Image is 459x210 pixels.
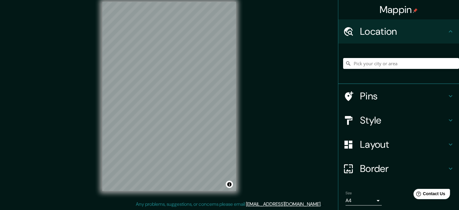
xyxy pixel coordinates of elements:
h4: Pins [360,90,447,102]
button: Toggle attribution [226,181,233,188]
div: Border [338,157,459,181]
input: Pick your city or area [343,58,459,69]
h4: Border [360,163,447,175]
iframe: Help widget launcher [405,186,452,203]
h4: Mappin [380,4,418,16]
p: Any problems, suggestions, or concerns please email . [136,201,321,208]
label: Size [346,191,352,196]
h4: Layout [360,138,447,150]
div: A4 [346,196,382,205]
div: Style [338,108,459,132]
img: pin-icon.png [413,8,418,13]
canvas: Map [102,2,236,191]
div: Layout [338,132,459,157]
h4: Location [360,25,447,37]
h4: Style [360,114,447,126]
div: . [322,201,324,208]
div: . [321,201,322,208]
a: [EMAIL_ADDRESS][DOMAIN_NAME] [246,201,320,207]
div: Pins [338,84,459,108]
div: Location [338,19,459,44]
